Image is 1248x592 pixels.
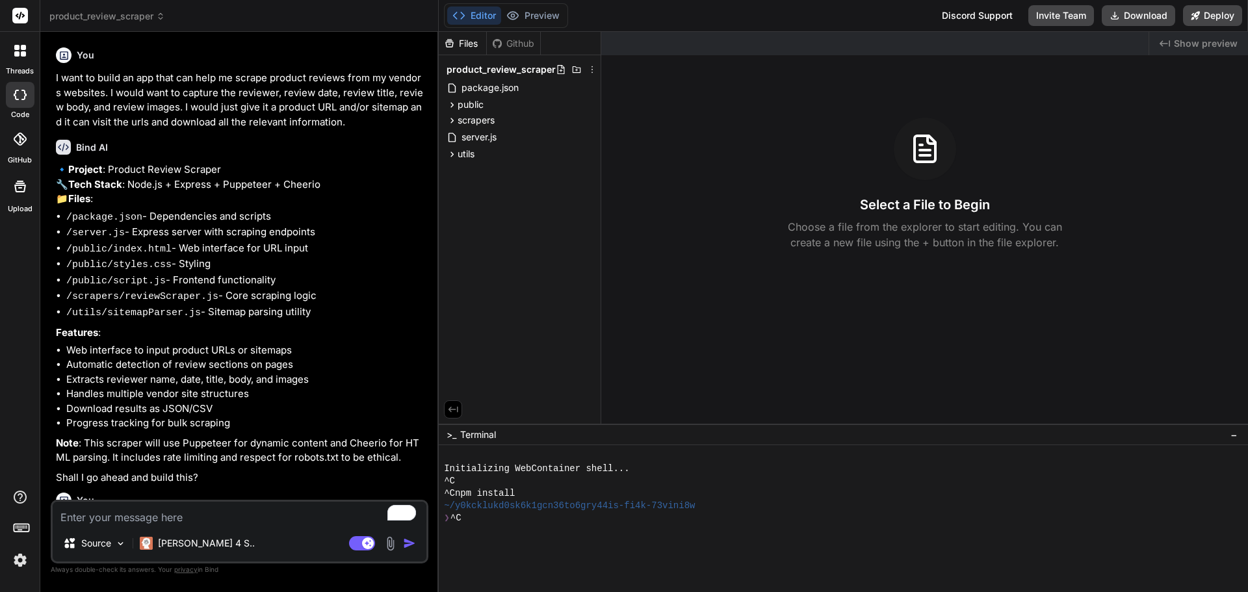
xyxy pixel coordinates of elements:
strong: Note [56,437,79,449]
li: Download results as JSON/CSV [66,402,426,417]
button: Preview [501,6,565,25]
span: Show preview [1174,37,1238,50]
p: I want to build an app that can help me scrape product reviews from my vendors websites. I would ... [56,71,426,129]
strong: Tech Stack [68,178,122,190]
img: Pick Models [115,538,126,549]
img: settings [9,549,31,571]
p: Always double-check its answers. Your in Bind [51,563,428,576]
span: privacy [174,565,198,573]
p: 🔹 : Product Review Scraper 🔧 : Node.js + Express + Puppeteer + Cheerio 📁 : [56,162,426,207]
h6: You [77,494,94,507]
span: product_review_scraper [447,63,556,76]
span: public [458,98,484,111]
span: ^C [444,475,455,487]
label: GitHub [8,155,32,166]
li: - Express server with scraping endpoints [66,225,426,241]
span: >_ [447,428,456,441]
code: /scrapers/reviewScraper.js [66,291,218,302]
span: ~/y0kcklukd0sk6k1gcn36to6gry44is-fi4k-73vini8w [444,500,695,512]
img: Claude 4 Sonnet [140,537,153,550]
code: /package.json [66,212,142,223]
li: - Styling [66,257,426,273]
li: - Frontend functionality [66,273,426,289]
div: Discord Support [934,5,1020,26]
p: Source [81,537,111,550]
img: icon [403,537,416,550]
span: scrapers [458,114,495,127]
li: Progress tracking for bulk scraping [66,416,426,431]
span: − [1230,428,1238,441]
button: Invite Team [1028,5,1094,26]
button: Download [1102,5,1175,26]
p: Choose a file from the explorer to start editing. You can create a new file using the + button in... [779,219,1071,250]
span: package.json [460,80,520,96]
li: Extracts reviewer name, date, title, body, and images [66,372,426,387]
label: threads [6,66,34,77]
img: attachment [383,536,398,551]
p: : This scraper will use Puppeteer for dynamic content and Cheerio for HTML parsing. It includes r... [56,436,426,465]
div: Github [487,37,540,50]
strong: Features [56,326,98,339]
span: utils [458,148,474,161]
span: Terminal [460,428,496,441]
span: ^C [450,512,461,524]
h6: You [77,49,94,62]
li: Web interface to input product URLs or sitemaps [66,343,426,358]
h3: Select a File to Begin [860,196,990,214]
span: product_review_scraper [49,10,165,23]
code: /public/styles.css [66,259,172,270]
span: ^Cnpm install [444,487,515,500]
p: [PERSON_NAME] 4 S.. [158,537,255,550]
button: Deploy [1183,5,1242,26]
button: Editor [447,6,501,25]
h6: Bind AI [76,141,108,154]
p: : [56,326,426,341]
code: /utils/sitemapParser.js [66,307,201,318]
li: Handles multiple vendor site structures [66,387,426,402]
div: Files [439,37,486,50]
li: - Sitemap parsing utility [66,305,426,321]
strong: Project [68,163,103,175]
code: /server.js [66,227,125,238]
button: − [1228,424,1240,445]
li: - Core scraping logic [66,289,426,305]
span: Initializing WebContainer shell... [444,463,630,475]
label: code [11,109,29,120]
strong: Files [68,192,90,205]
li: - Web interface for URL input [66,241,426,257]
code: /public/index.html [66,244,172,255]
label: Upload [8,203,32,214]
span: ❯ [444,512,450,524]
span: server.js [460,129,498,145]
li: - Dependencies and scripts [66,209,426,225]
code: /public/script.js [66,276,166,287]
p: Shall I go ahead and build this? [56,470,426,485]
li: Automatic detection of review sections on pages [66,357,426,372]
textarea: To enrich screen reader interactions, please activate Accessibility in Grammarly extension settings [53,502,426,525]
